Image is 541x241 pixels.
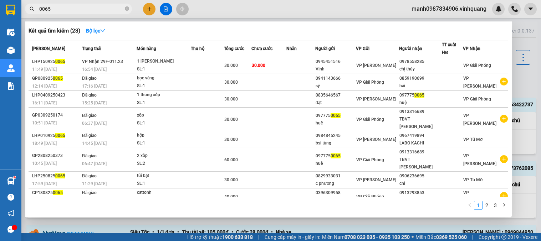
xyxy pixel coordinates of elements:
[465,201,474,210] li: Previous Page
[399,108,442,115] div: 0913316689
[356,194,384,199] span: VP Giải Phóng
[224,157,238,162] span: 60.000
[500,115,508,123] span: plus-circle
[82,93,97,98] span: Đã giao
[316,119,356,127] div: huế
[399,99,442,107] div: huệ
[125,6,129,13] span: close-circle
[316,180,356,187] div: c phương
[356,177,396,182] span: VP [PERSON_NAME]
[86,28,105,34] strong: Bộ lọc
[316,189,356,197] div: 0396309958
[316,172,356,180] div: 0829933031
[356,97,396,102] span: VP [PERSON_NAME]
[7,194,14,201] span: question-circle
[137,82,190,90] div: SL: 1
[82,153,97,158] span: Đã giao
[82,67,107,72] span: 16:54 [DATE]
[137,46,156,51] span: Món hàng
[483,201,491,210] li: 2
[316,160,356,167] div: huế
[463,177,483,182] span: VP Tú Mỡ
[316,139,356,147] div: bsi tùng
[137,132,190,139] div: hộp
[7,82,15,90] img: solution-icon
[399,180,442,187] div: chi
[82,190,97,195] span: Đã giao
[491,201,499,209] a: 3
[137,180,190,188] div: SL: 1
[286,46,297,51] span: Nhãn
[316,75,356,82] div: 0941143666
[316,132,356,139] div: 0984845245
[224,97,238,102] span: 30.000
[137,58,190,65] div: 1 [PERSON_NAME]
[7,177,15,185] img: warehouse-icon
[32,141,57,146] span: 18:49 [DATE]
[316,65,356,73] div: Vinh
[137,152,190,160] div: 2 xốp
[356,157,384,162] span: VP Giải Phóng
[137,99,190,107] div: SL: 1
[315,46,335,51] span: Người gửi
[82,181,107,186] span: 11:29 [DATE]
[137,112,190,119] div: xốp
[500,201,508,210] button: right
[316,92,356,99] div: 0835646567
[356,80,384,85] span: VP Giải Phóng
[500,201,508,210] li: Next Page
[53,190,63,195] span: 0065
[474,201,482,209] a: 1
[125,6,129,11] span: close-circle
[82,161,107,166] span: 06:47 [DATE]
[316,58,356,65] div: 0945451516
[7,64,15,72] img: warehouse-icon
[137,139,190,147] div: SL: 1
[463,46,480,51] span: VP Nhận
[500,192,508,200] span: plus-circle
[399,46,422,51] span: Người nhận
[32,172,80,180] div: LHP250825
[6,5,15,15] img: logo-vxr
[82,100,107,105] span: 15:25 [DATE]
[32,121,57,126] span: 10:51 [DATE]
[500,155,508,163] span: plus-circle
[191,46,204,51] span: Thu hộ
[7,29,15,36] img: warehouse-icon
[251,46,272,51] span: Chưa cước
[82,46,101,51] span: Trạng thái
[32,100,57,105] span: 16:11 [DATE]
[316,112,356,119] div: 097775
[491,201,500,210] li: 3
[224,46,244,51] span: Tổng cước
[463,63,491,68] span: VP Giải Phóng
[82,173,97,178] span: Đã giao
[137,91,190,99] div: 1 thung xốp
[399,172,442,180] div: 0906236695
[100,28,105,33] span: down
[137,172,190,180] div: túi bạt
[82,76,97,81] span: Đã giao
[137,197,190,205] div: SL: 1
[399,115,442,131] div: TBVT [PERSON_NAME]
[7,210,14,217] span: notification
[465,201,474,210] button: left
[29,27,80,35] h3: Kết quả tìm kiếm ( 23 )
[331,153,341,158] span: 0065
[399,75,442,82] div: 0859190699
[463,97,491,102] span: VP Giải Phóng
[55,59,65,64] span: 0065
[32,75,80,82] div: GP080925
[32,112,80,119] div: GP0309250174
[399,197,442,204] div: nguyên
[356,63,396,68] span: VP [PERSON_NAME]
[137,65,190,73] div: SL: 1
[32,152,80,159] div: GP2808250373
[316,82,356,90] div: sỹ
[463,76,496,89] span: VP [PERSON_NAME]
[39,5,123,13] input: Tìm tên, số ĐT hoặc mã đơn
[442,42,456,55] span: TT xuất HĐ
[399,148,442,156] div: 0913316689
[463,113,496,126] span: VP [PERSON_NAME]
[316,197,356,204] div: đức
